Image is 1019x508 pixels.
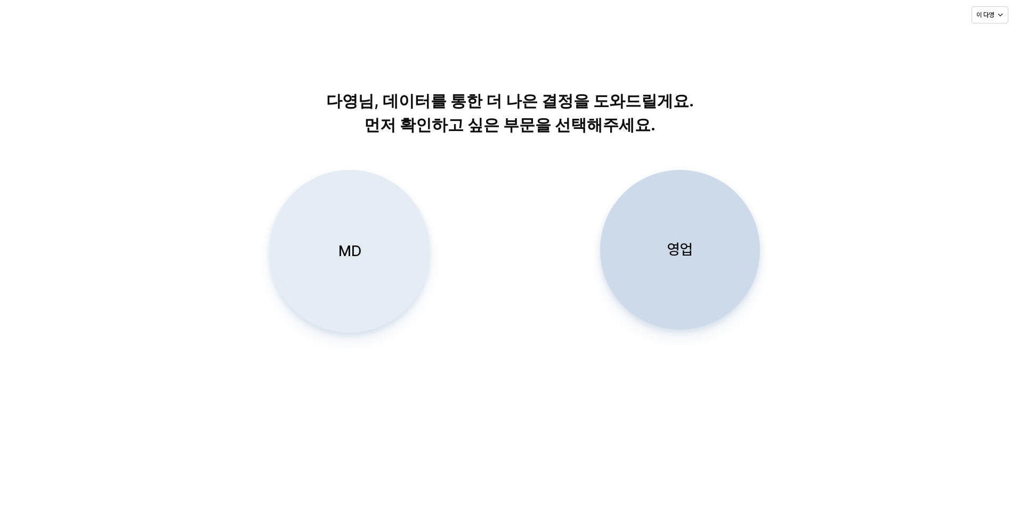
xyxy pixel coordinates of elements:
button: 영업 [600,170,760,330]
button: 이 다영 [972,6,1008,23]
p: MD [338,241,361,261]
p: 영업 [667,240,693,259]
p: 이 다영 [976,11,994,19]
p: 다영님, 데이터를 통한 더 나은 결정을 도와드릴게요. 먼저 확인하고 싶은 부문을 선택해주세요. [238,89,782,137]
button: MD [270,170,430,333]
